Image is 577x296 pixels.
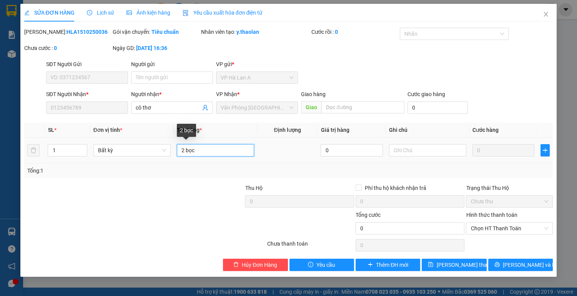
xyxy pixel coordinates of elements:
div: Trạng thái Thu Hộ [466,184,553,192]
button: save[PERSON_NAME] thay đổi [422,259,486,271]
span: Văn Phòng Sài Gòn [221,102,293,113]
img: icon [183,10,189,16]
div: Người gửi [131,60,213,68]
span: Giao [301,101,321,113]
span: Ảnh kiện hàng [126,10,170,16]
span: save [428,262,433,268]
span: clock-circle [87,10,92,15]
span: exclamation-circle [308,262,313,268]
button: printer[PERSON_NAME] và In [488,259,553,271]
input: VD: Bàn, Ghế [177,144,254,156]
label: Cước giao hàng [407,91,445,97]
span: Chưa thu [471,196,548,207]
span: Giá trị hàng [321,127,349,133]
input: Cước giao hàng [407,101,468,114]
span: picture [126,10,132,15]
span: SỬA ĐƠN HÀNG [24,10,75,16]
div: VP gửi [216,60,298,68]
span: Hủy Đơn Hàng [242,261,277,269]
div: Cước rồi : [311,28,398,36]
button: plusThêm ĐH mới [356,259,420,271]
span: Bất kỳ [98,145,166,156]
b: 0 [335,29,338,35]
button: delete [27,144,40,156]
input: Dọc đường [321,101,404,113]
span: Định lượng [274,127,301,133]
b: Tiêu chuẩn [151,29,179,35]
span: VP Nhận [216,91,237,97]
span: Thêm ĐH mới [376,261,408,269]
b: y.thaolan [236,29,259,35]
span: Giao hàng [301,91,326,97]
b: HLA1510250036 [67,29,108,35]
span: Tổng cước [356,212,381,218]
span: Lịch sử [87,10,114,16]
span: plus [541,147,549,153]
span: VP Hà Lan A [221,72,293,83]
span: [PERSON_NAME] và In [503,261,557,269]
span: Phí thu hộ khách nhận trả [362,184,429,192]
th: Ghi chú [386,123,469,138]
span: edit [24,10,30,15]
span: plus [367,262,373,268]
div: [PERSON_NAME]: [24,28,111,36]
button: Close [535,4,557,25]
span: Yêu cầu xuất hóa đơn điện tử [183,10,263,16]
span: Chọn HT Thanh Toán [471,223,548,234]
button: deleteHủy Đơn Hàng [223,259,288,271]
span: user-add [202,105,208,111]
div: SĐT Người Gửi [46,60,128,68]
div: 2 bọc [177,124,196,137]
div: Nhân viên tạo: [201,28,310,36]
span: Yêu cầu [316,261,335,269]
input: Ghi Chú [389,144,466,156]
span: close [543,11,549,17]
span: Đơn vị tính [93,127,122,133]
div: Chưa cước : [24,44,111,52]
span: [PERSON_NAME] thay đổi [436,261,498,269]
span: Tên hàng [177,127,202,133]
input: 0 [472,144,535,156]
button: plus [540,144,550,156]
label: Hình thức thanh toán [466,212,517,218]
span: Cước hàng [472,127,499,133]
div: SĐT Người Nhận [46,90,128,98]
div: Chưa thanh toán [266,239,355,253]
span: SL [48,127,54,133]
b: 0 [54,45,57,51]
div: Người nhận [131,90,213,98]
button: exclamation-circleYêu cầu [289,259,354,271]
div: Tổng: 1 [27,166,223,175]
div: Gói vận chuyển: [113,28,200,36]
span: delete [233,262,239,268]
div: Ngày GD: [113,44,200,52]
span: printer [494,262,500,268]
span: Thu Hộ [245,185,262,191]
b: [DATE] 16:36 [136,45,167,51]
